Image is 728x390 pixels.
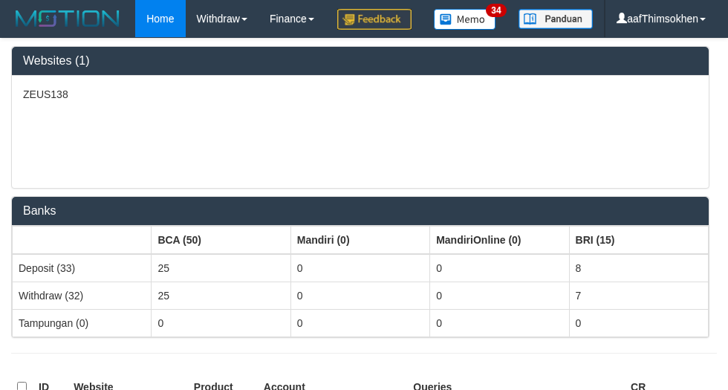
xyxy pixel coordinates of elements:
[13,226,152,254] th: Group: activate to sort column ascending
[152,282,290,309] td: 25
[290,226,429,254] th: Group: activate to sort column ascending
[430,254,569,282] td: 0
[11,7,124,30] img: MOTION_logo.png
[23,204,698,218] h3: Banks
[290,309,429,337] td: 0
[337,9,412,30] img: Feedback.jpg
[434,9,496,30] img: Button%20Memo.svg
[152,226,290,254] th: Group: activate to sort column ascending
[430,309,569,337] td: 0
[13,282,152,309] td: Withdraw (32)
[569,254,708,282] td: 8
[569,282,708,309] td: 7
[13,254,152,282] td: Deposit (33)
[13,309,152,337] td: Tampungan (0)
[486,4,506,17] span: 34
[290,282,429,309] td: 0
[152,254,290,282] td: 25
[519,9,593,29] img: panduan.png
[23,54,698,68] h3: Websites (1)
[569,226,708,254] th: Group: activate to sort column ascending
[152,309,290,337] td: 0
[430,226,569,254] th: Group: activate to sort column ascending
[290,254,429,282] td: 0
[23,87,698,102] p: ZEUS138
[569,309,708,337] td: 0
[430,282,569,309] td: 0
